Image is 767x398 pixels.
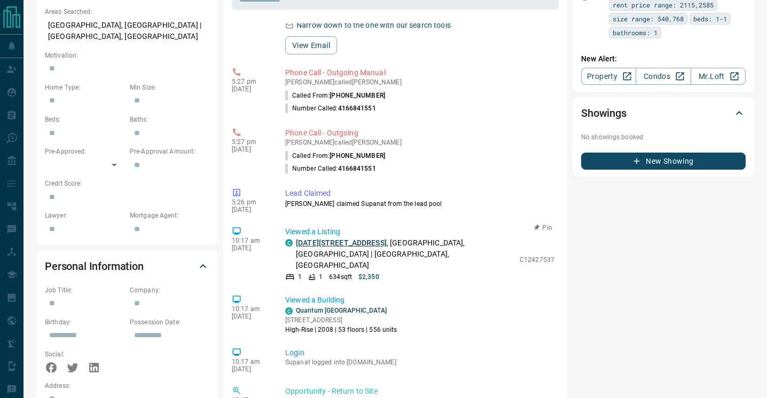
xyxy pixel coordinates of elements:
[45,7,209,17] p: Areas Searched:
[296,307,387,314] a: Quantum [GEOGRAPHIC_DATA]
[581,105,627,122] h2: Showings
[285,359,554,366] p: Supanat logged into [DOMAIN_NAME]
[693,13,727,24] span: beds: 1-1
[130,115,209,124] p: Baths:
[232,198,269,206] p: 5:26 pm
[45,317,124,327] p: Birthday:
[581,53,746,65] p: New Alert:
[285,325,397,335] p: High-Rise | 2008 | 53 floors | 556 units
[285,239,293,246] div: condos.ca
[45,51,209,60] p: Motivation:
[358,272,379,282] p: $2,350
[130,83,209,92] p: Min Size:
[45,179,209,188] p: Credit Score:
[285,67,554,78] p: Phone Call - Outgoing Manual
[285,347,554,359] p: Login
[329,272,352,282] p: 634 sqft
[285,294,554,306] p: Viewed a Building
[520,255,554,265] p: C12427537
[45,17,209,45] p: [GEOGRAPHIC_DATA], [GEOGRAPHIC_DATA] | [GEOGRAPHIC_DATA], [GEOGRAPHIC_DATA]
[285,188,554,199] p: Lead Claimed
[296,20,451,31] p: Narrow down to the one with our search tools
[45,258,144,275] h2: Personal Information
[330,152,385,160] span: [PHONE_NUMBER]
[298,272,302,282] p: 1
[130,147,209,156] p: Pre-Approval Amount:
[285,199,554,209] p: [PERSON_NAME] claimed Supanat from the lead pool
[613,27,658,38] span: bathrooms: 1
[285,78,554,86] p: [PERSON_NAME] called [PERSON_NAME]
[45,381,209,391] p: Address:
[130,317,209,327] p: Possession Date:
[528,223,559,233] button: Pin
[45,83,124,92] p: Home Type:
[232,313,269,320] p: [DATE]
[45,253,209,279] div: Personal Information
[691,68,746,85] a: Mr.Loft
[232,146,269,153] p: [DATE]
[338,105,376,112] span: 4166841551
[285,386,554,397] p: Opportunity - Return to Site
[232,365,269,373] p: [DATE]
[296,238,387,247] a: [DATE][STREET_ADDRESS]
[285,36,337,54] button: View Email
[232,244,269,252] p: [DATE]
[285,91,385,100] p: Called From:
[581,68,636,85] a: Property
[285,307,293,315] div: condos.ca
[581,100,746,126] div: Showings
[130,285,209,295] p: Company:
[285,139,554,146] p: [PERSON_NAME] called [PERSON_NAME]
[581,153,746,170] button: New Showing
[581,132,746,142] p: No showings booked
[232,85,269,93] p: [DATE]
[45,285,124,295] p: Job Title:
[319,272,323,282] p: 1
[296,237,514,271] p: , [GEOGRAPHIC_DATA], [GEOGRAPHIC_DATA] | [GEOGRAPHIC_DATA], [GEOGRAPHIC_DATA]
[45,211,124,220] p: Lawyer:
[45,349,124,359] p: Social:
[285,164,376,173] p: Number Called:
[285,315,397,325] p: [STREET_ADDRESS]
[285,226,554,237] p: Viewed a Listing
[285,151,385,161] p: Called From:
[45,147,124,156] p: Pre-Approved:
[232,237,269,244] p: 10:17 am
[285,104,376,113] p: Number Called:
[613,13,684,24] span: size range: 540,768
[232,138,269,146] p: 5:27 pm
[130,211,209,220] p: Mortgage Agent:
[232,305,269,313] p: 10:17 am
[338,165,376,172] span: 4166841551
[636,68,691,85] a: Condos
[330,92,385,99] span: [PHONE_NUMBER]
[45,115,124,124] p: Beds:
[232,358,269,365] p: 10:17 am
[232,78,269,85] p: 5:27 pm
[232,206,269,213] p: [DATE]
[285,128,554,139] p: Phone Call - Outgoing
